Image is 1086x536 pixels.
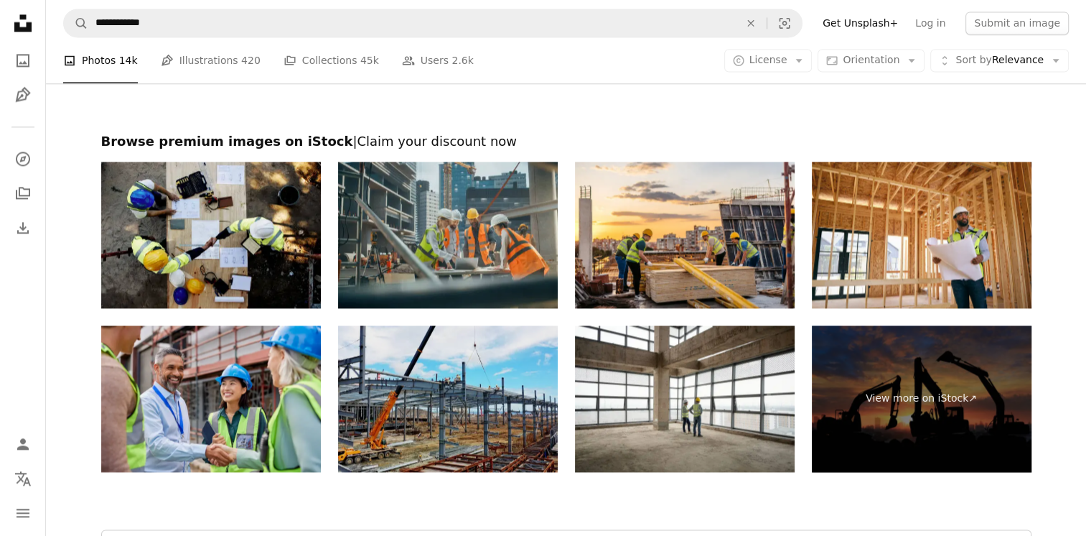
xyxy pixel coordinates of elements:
button: Clear [735,9,767,37]
button: Menu [9,499,37,527]
a: Collections 45k [284,37,379,83]
form: Find visuals sitewide [63,9,802,37]
a: Photos [9,46,37,75]
a: Log in [907,11,954,34]
a: Log in / Sign up [9,430,37,458]
a: Illustrations [9,80,37,109]
button: Sort byRelevance [930,49,1069,72]
a: Illustrations 420 [161,37,261,83]
span: Sort by [955,54,991,65]
a: Download History [9,213,37,242]
img: Industrial zone,Steel industry,China,Asia. [338,325,558,472]
a: View more on iStock↗ [812,325,1031,472]
button: License [724,49,813,72]
a: Explore [9,144,37,173]
img: technician team working in empty office [575,325,795,472]
img: Blueprint, architecture and men at table shaking hands for collaboration, agreement and inspectio... [101,162,321,308]
span: 45k [360,52,379,68]
button: Visual search [767,9,802,37]
button: Language [9,464,37,493]
img: Female Civil Engineer Using a Laptop Computer and Talking with General Workers at a Residential B... [338,162,558,308]
img: Construction worker shaking hands with foreman [101,325,321,472]
button: Orientation [818,49,924,72]
button: Submit an image [965,11,1069,34]
h2: Browse premium images on iStock [101,133,1031,150]
a: Users 2.6k [402,37,474,83]
img: Construction Workers Working On A Construction Site [575,162,795,308]
span: License [749,54,787,65]
span: Orientation [843,54,899,65]
a: Collections [9,179,37,208]
img: Construction Worker on a Work Site [812,162,1031,308]
span: 2.6k [451,52,473,68]
span: | Claim your discount now [352,134,517,149]
a: Get Unsplash+ [814,11,907,34]
button: Search Unsplash [64,9,88,37]
span: 420 [241,52,261,68]
a: Home — Unsplash [9,9,37,40]
span: Relevance [955,53,1044,68]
